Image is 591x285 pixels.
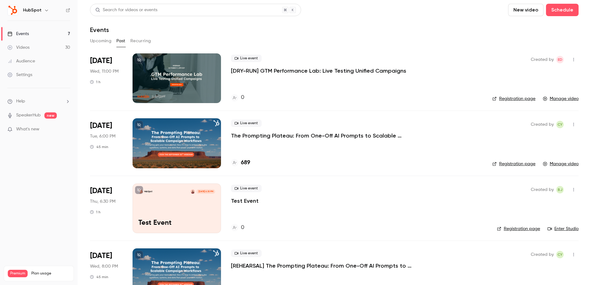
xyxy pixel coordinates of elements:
span: Celine Yung [556,251,564,258]
span: [DATE] [90,121,112,131]
a: Enter Studio [548,226,579,232]
a: Registration page [492,161,535,167]
span: new [44,112,57,119]
iframe: Noticeable Trigger [63,127,70,132]
span: Wed, 11:00 PM [90,68,119,75]
a: 0 [231,224,244,232]
a: Manage video [543,96,579,102]
span: Created by [531,251,554,258]
span: Created by [531,186,554,193]
a: Test Event [231,197,259,205]
h4: 0 [241,224,244,232]
a: Test EventHubSpotJulie Lugten[DATE] 6:30 PMTest Event [133,183,221,233]
span: Created by [531,56,554,63]
div: Sep 30 Tue, 1:00 PM (America/New York) [90,118,123,168]
span: Help [16,98,25,105]
button: Upcoming [90,36,111,46]
h1: Events [90,26,109,34]
span: Celine Yung [556,121,564,128]
p: Test Event [138,219,215,227]
span: Premium [8,270,28,277]
span: Tue, 6:00 PM [90,133,115,139]
span: CY [557,251,562,258]
a: [DRY-RUN] GTM Performance Lab: Live Testing Unified Campaigns [231,67,406,75]
div: Settings [7,72,32,78]
span: ED [558,56,562,63]
p: HubSpot [144,190,152,193]
span: Plan usage [31,271,70,276]
span: [DATE] [90,186,112,196]
span: Bailey Jarriel [556,186,564,193]
a: The Prompting Plateau: From One-Off AI Prompts to Scalable Campaign Workflows [231,132,417,139]
span: Live event [231,250,262,257]
div: 1 h [90,79,101,84]
h4: 689 [241,159,250,167]
span: Wed, 8:00 PM [90,263,118,269]
div: Videos [7,44,29,51]
a: Registration page [497,226,540,232]
span: Thu, 6:30 PM [90,198,115,205]
div: 1 h [90,210,101,215]
img: HubSpot [8,5,18,15]
span: Created by [531,121,554,128]
a: 689 [231,159,250,167]
button: Recurring [130,36,151,46]
span: [DATE] [90,56,112,66]
span: [DATE] [90,251,112,261]
span: CY [557,121,562,128]
a: Manage video [543,161,579,167]
button: New video [508,4,544,16]
a: 0 [231,93,244,102]
button: Past [116,36,125,46]
span: Live event [231,185,262,192]
span: What's new [16,126,39,133]
a: Registration page [492,96,535,102]
h6: HubSpot [23,7,42,13]
a: SpeakerHub [16,112,41,119]
span: Live event [231,55,262,62]
div: Search for videos or events [95,7,157,13]
div: Oct 1 Wed, 3:00 PM (America/Los Angeles) [90,53,123,103]
div: 45 min [90,274,108,279]
span: Live event [231,120,262,127]
h4: 0 [241,93,244,102]
div: Audience [7,58,35,64]
span: [DATE] 6:30 PM [196,189,215,194]
li: help-dropdown-opener [7,98,70,105]
span: BJ [558,186,562,193]
div: Sep 25 Thu, 12:30 PM (America/Chicago) [90,183,123,233]
div: Events [7,31,29,37]
img: Julie Lugten [191,189,195,194]
a: [REHEARSAL] The Prompting Plateau: From One-Off AI Prompts to Scalable Campaign Workflows [231,262,417,269]
span: Elika Dizechi [556,56,564,63]
button: Schedule [546,4,579,16]
div: 45 min [90,144,108,149]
